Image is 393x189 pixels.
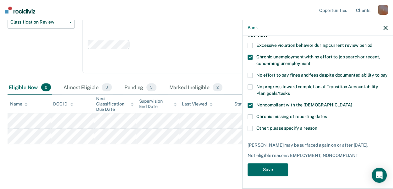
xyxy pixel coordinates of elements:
div: Last Viewed [182,101,212,107]
span: Chronic unemployment with no effort to job search or recent, concerning unemployment [256,54,380,66]
span: Chronic missing of reporting dates [256,114,327,119]
div: DOC ID [53,101,73,107]
span: Excessive violation behavior during current review period [256,43,372,48]
div: Not eligible reasons: EMPLOYMENT, NONCOMPLIANT [248,153,388,158]
span: 3 [102,83,112,91]
span: 2 [213,83,222,91]
div: Almost Eligible [62,81,113,94]
span: Classification Review [10,19,67,25]
div: Open Intercom Messenger [372,168,387,183]
img: Recidiviz [5,7,35,13]
button: Save [248,163,288,176]
div: Marked Ineligible [168,81,224,94]
div: Supervision End Date [139,99,177,109]
div: Status [234,101,248,107]
span: 2 [41,83,51,91]
span: No effort to pay fines and fees despite documented ability to pay [256,73,388,78]
div: Eligible Now [8,81,52,94]
span: Noncompliant with the [DEMOGRAPHIC_DATA] [256,102,352,107]
button: Back [248,25,258,30]
span: No progress toward completion of Transition Accountability Plan goals/tasks [256,84,378,96]
div: Next Classification Due Date [96,96,134,112]
span: 3 [146,83,156,91]
div: [PERSON_NAME] may be surfaced again on or after [DATE]. [248,143,388,148]
div: Pending [123,81,158,94]
div: J [378,5,388,15]
div: Name [10,101,28,107]
span: Other: please specify a reason [256,126,317,131]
